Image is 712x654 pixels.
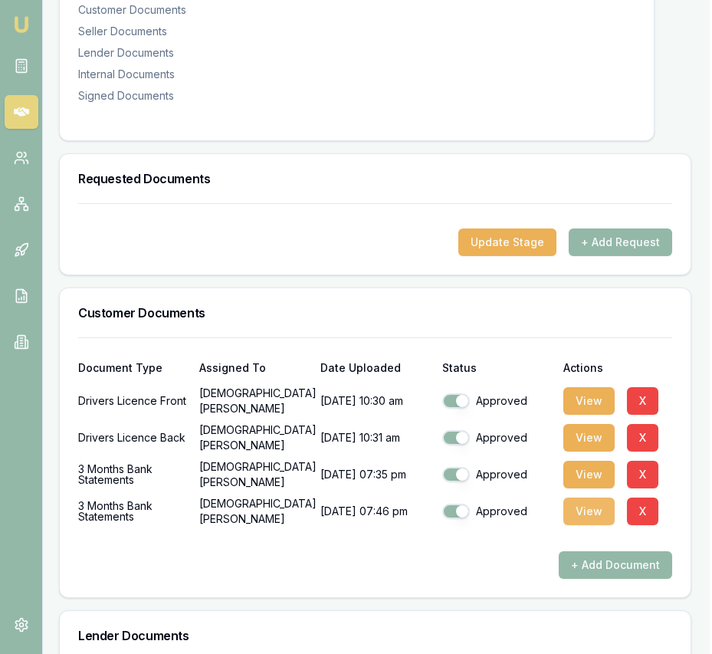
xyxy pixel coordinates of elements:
[78,173,672,185] h3: Requested Documents
[12,15,31,34] img: emu-icon-u.png
[458,228,556,256] button: Update Stage
[78,386,187,416] div: Drivers Licence Front
[320,363,429,373] div: Date Uploaded
[78,363,187,373] div: Document Type
[199,363,308,373] div: Assigned To
[199,459,308,490] p: [DEMOGRAPHIC_DATA] [PERSON_NAME]
[78,45,635,61] div: Lender Documents
[78,459,187,490] div: 3 Months Bank Statements
[442,393,551,409] div: Approved
[78,2,635,18] div: Customer Documents
[563,498,615,525] button: View
[563,387,615,415] button: View
[563,461,615,488] button: View
[569,228,672,256] button: + Add Request
[78,496,187,527] div: 3 Months Bank Statements
[563,424,615,452] button: View
[442,467,551,482] div: Approved
[320,459,429,490] p: [DATE] 07:35 pm
[627,498,658,525] button: X
[78,88,635,104] div: Signed Documents
[78,24,635,39] div: Seller Documents
[627,461,658,488] button: X
[320,422,429,453] p: [DATE] 10:31 am
[199,422,308,453] p: [DEMOGRAPHIC_DATA] [PERSON_NAME]
[627,424,658,452] button: X
[78,629,672,642] h3: Lender Documents
[442,363,551,373] div: Status
[78,422,187,453] div: Drivers Licence Back
[559,551,672,579] button: + Add Document
[320,496,429,527] p: [DATE] 07:46 pm
[442,430,551,445] div: Approved
[199,496,308,527] p: [DEMOGRAPHIC_DATA] [PERSON_NAME]
[78,67,635,82] div: Internal Documents
[320,386,429,416] p: [DATE] 10:30 am
[442,504,551,519] div: Approved
[199,386,308,416] p: [DEMOGRAPHIC_DATA] [PERSON_NAME]
[563,363,672,373] div: Actions
[627,387,658,415] button: X
[78,307,672,319] h3: Customer Documents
